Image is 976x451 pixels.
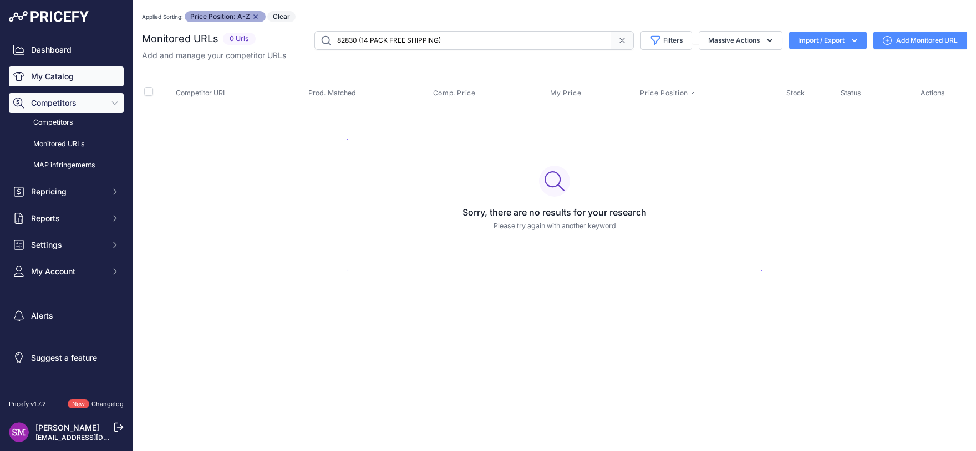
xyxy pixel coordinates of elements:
[142,13,183,20] small: Applied Sorting:
[142,50,286,61] p: Add and manage your competitor URLs
[873,32,967,49] a: Add Monitored URL
[640,31,692,50] button: Filters
[9,135,124,154] a: Monitored URLs
[356,206,753,219] h3: Sorry, there are no results for your research
[9,156,124,175] a: MAP infringements
[9,306,124,326] a: Alerts
[176,89,227,97] span: Competitor URL
[9,235,124,255] button: Settings
[9,40,124,386] nav: Sidebar
[31,266,104,277] span: My Account
[356,221,753,232] p: Please try again with another keyword
[921,89,945,97] span: Actions
[550,89,581,98] span: My Price
[9,262,124,281] button: My Account
[31,239,104,250] span: Settings
[314,31,611,50] input: Search
[35,433,151,442] a: [EMAIL_ADDRESS][DOMAIN_NAME]
[185,11,266,22] span: Price Position: A-Z
[31,186,104,197] span: Repricing
[9,113,124,132] a: Competitors
[223,33,256,45] span: 0 Urls
[9,348,124,368] a: Suggest a feature
[9,11,89,22] img: Pricefy Logo
[640,89,688,98] span: Price Position
[267,11,296,22] button: Clear
[640,89,697,98] button: Price Position
[68,399,89,409] span: New
[786,89,805,97] span: Stock
[841,89,861,97] span: Status
[35,423,99,432] a: [PERSON_NAME]
[31,213,104,224] span: Reports
[31,98,104,109] span: Competitors
[550,89,583,98] button: My Price
[433,89,478,98] button: Comp. Price
[9,66,124,86] a: My Catalog
[142,31,218,47] h2: Monitored URLs
[9,40,124,60] a: Dashboard
[789,32,867,49] button: Import / Export
[9,399,46,409] div: Pricefy v1.7.2
[91,400,124,408] a: Changelog
[9,93,124,113] button: Competitors
[9,208,124,228] button: Reports
[308,89,356,97] span: Prod. Matched
[699,31,782,50] button: Massive Actions
[433,89,476,98] span: Comp. Price
[9,182,124,202] button: Repricing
